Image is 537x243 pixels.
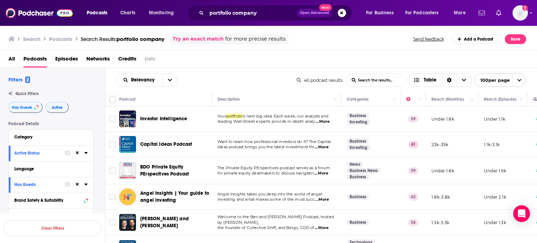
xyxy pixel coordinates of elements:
a: Business [347,138,369,144]
a: Business [347,220,369,225]
div: Search podcasts, credits, & more... [194,5,359,21]
div: Open Intercom Messenger [513,205,530,222]
a: Podcasts [23,53,47,67]
button: Show profile menu [513,5,528,21]
button: Column Actions [517,95,525,104]
img: Capital Ideas Podcast [119,136,136,153]
img: Ben and Bergs [119,214,136,231]
a: Business [347,113,369,119]
span: Monitoring [149,8,174,18]
span: 2 [25,77,30,83]
div: Category [14,135,83,140]
button: Clear Filters [3,220,101,236]
span: Toggle select row [109,141,116,148]
button: open menu [401,7,449,19]
a: Investor Intelligence [140,115,187,122]
span: Quick Filters [15,91,38,96]
div: Podcast [119,95,136,103]
span: Table [424,78,436,83]
a: Charts [116,7,139,19]
p: 39 [408,115,418,122]
span: For Business [366,8,394,18]
button: Has Guests [8,102,43,113]
p: 42 [408,193,418,200]
div: Description [217,95,240,103]
button: Category [14,133,88,141]
a: Capital Ideas Podcast [140,141,192,148]
span: ...More [315,144,329,150]
a: Credits [118,53,136,67]
span: Open Advanced [300,11,329,15]
span: leading Wall-Street experts provide in-depth analy [217,119,315,124]
h3: Podcasts [49,36,72,42]
a: [PERSON_NAME] and [PERSON_NAME] [140,215,209,229]
span: Want to learn how professional investors do it? The Capital [217,139,331,144]
button: open menu [474,73,526,87]
span: Toggle select row [109,116,116,122]
div: Search Results: [81,36,164,42]
p: 61 [408,141,418,148]
button: Has Guests [14,180,65,189]
span: portfolio company [116,36,164,42]
span: investing and what makes some of the most succ [217,197,315,202]
p: Under 1.6k [484,168,506,174]
button: open menu [449,7,474,19]
a: Try an exact match [173,35,224,43]
a: Business [347,174,369,180]
span: Investor Intelligence [140,116,187,122]
button: Column Actions [331,95,339,104]
img: Investor Intelligence [119,110,136,127]
a: Networks [86,53,110,67]
p: Under 1.8k [431,116,454,122]
a: Add a Podcast [452,34,500,44]
span: ’s next big idea. Each week, our analysts and [243,114,328,119]
div: Categories [347,95,368,103]
h2: Choose View [408,73,472,87]
div: 40 podcast results [297,78,343,83]
span: The Private Equity PErspectives podcast serves as a forum [217,165,330,170]
img: BDO Private Equity PErspectives Podcast [119,162,136,179]
span: for private equity dealmakers to discuss navigatin [217,171,314,176]
a: Show notifications dropdown [476,7,488,19]
span: [PERSON_NAME] and [PERSON_NAME] [140,216,189,229]
p: Under 2.1k [484,194,506,200]
a: Investing [347,145,370,150]
a: Business [347,194,369,200]
span: Toggle select row [109,194,116,200]
button: Language [14,164,88,173]
div: Language [14,166,83,171]
a: Podchaser - Follow, Share and Rate Podcasts [6,6,73,20]
p: 1.1k-3.1k [484,142,500,148]
span: ...More [316,119,330,124]
span: Ideas podcast brings you the latest investment thi [217,144,314,149]
div: Active Status [14,151,60,156]
a: Episodes [55,53,78,67]
span: ...More [314,171,328,176]
button: Column Actions [416,95,424,104]
span: Capital Ideas Podcast [140,141,192,147]
button: Column Actions [468,95,477,104]
span: 100 per page [475,75,510,86]
span: for more precise results [225,35,286,43]
button: Active Status [14,149,65,157]
div: Reach (Monthly) [431,95,464,103]
h2: Choose List sort [116,73,178,87]
img: Angel Insights | Your guide to angel investing [119,188,136,205]
div: Power Score [406,95,416,103]
h2: Filters [8,76,30,83]
span: Toggle select row [109,167,116,174]
span: Podcasts [87,8,107,18]
div: Brand Safety & Suitability [14,198,82,203]
span: Toggle select row [109,219,116,226]
div: Sort Direction [442,74,457,86]
a: Brand Safety & Suitability [14,196,88,205]
span: Your [217,114,226,119]
a: Search Results:portfolio company [81,36,164,42]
